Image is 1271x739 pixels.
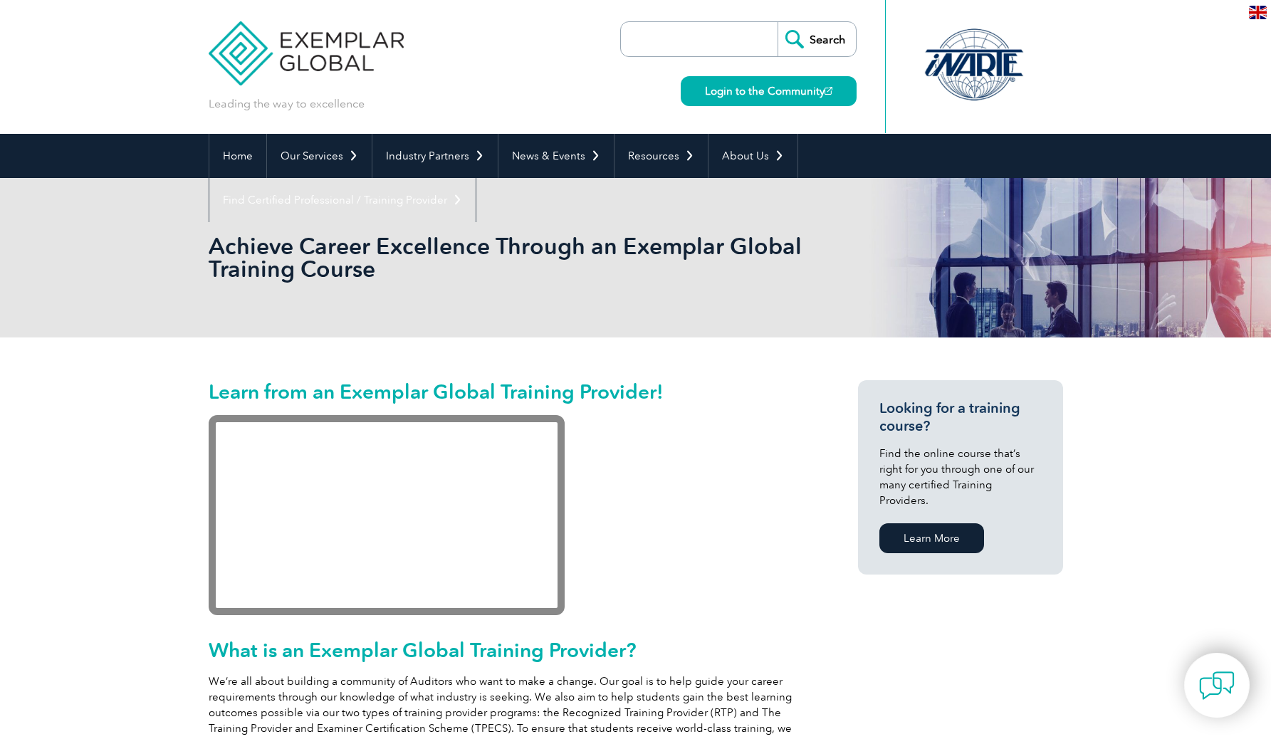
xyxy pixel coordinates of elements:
[498,134,614,178] a: News & Events
[209,639,807,661] h2: What is an Exemplar Global Training Provider?
[879,446,1042,508] p: Find the online course that’s right for you through one of our many certified Training Providers.
[1199,668,1235,703] img: contact-chat.png
[778,22,856,56] input: Search
[825,87,832,95] img: open_square.png
[1249,6,1267,19] img: en
[267,134,372,178] a: Our Services
[209,415,565,615] iframe: Recognized Training Provider Graduates: World of Opportunities
[209,380,807,403] h2: Learn from an Exemplar Global Training Provider!
[614,134,708,178] a: Resources
[209,178,476,222] a: Find Certified Professional / Training Provider
[372,134,498,178] a: Industry Partners
[879,399,1042,435] h3: Looking for a training course?
[209,134,266,178] a: Home
[209,96,365,112] p: Leading the way to excellence
[209,235,807,281] h2: Achieve Career Excellence Through an Exemplar Global Training Course
[879,523,984,553] a: Learn More
[681,76,857,106] a: Login to the Community
[708,134,797,178] a: About Us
